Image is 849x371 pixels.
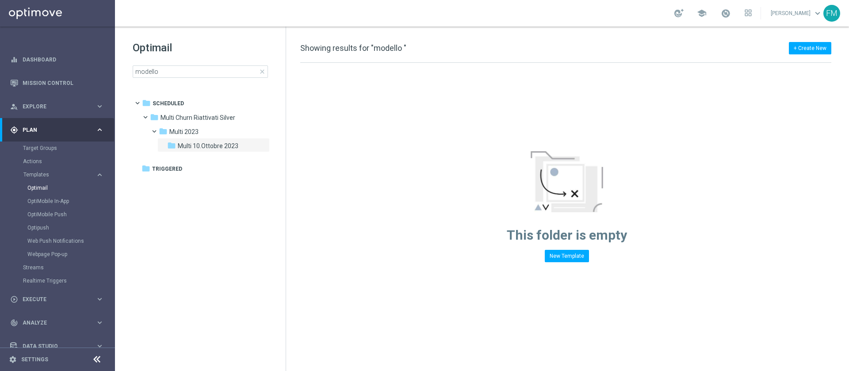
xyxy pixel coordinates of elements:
[159,127,168,136] i: folder
[23,261,114,274] div: Streams
[23,48,104,71] a: Dashboard
[27,221,114,234] div: Optipush
[770,7,823,20] a: [PERSON_NAME]keyboard_arrow_down
[152,165,182,173] span: Triggered
[27,251,92,258] a: Webpage Pop-up
[10,80,104,87] button: Mission Control
[23,71,104,95] a: Mission Control
[141,164,150,173] i: folder
[23,155,114,168] div: Actions
[23,297,96,302] span: Execute
[23,344,96,349] span: Data Studio
[10,319,104,326] button: track_changes Analyze keyboard_arrow_right
[27,198,92,205] a: OptiMobile In-App
[23,127,96,133] span: Plan
[23,320,96,325] span: Analyze
[531,151,603,212] img: emptyStateManageTemplates.jpg
[142,99,151,107] i: folder
[23,277,92,284] a: Realtime Triggers
[96,126,104,134] i: keyboard_arrow_right
[27,237,92,245] a: Web Push Notifications
[10,103,96,111] div: Explore
[27,248,114,261] div: Webpage Pop-up
[300,43,406,53] span: Showing results for "modello "
[10,295,18,303] i: play_circle_outline
[507,227,627,243] span: This folder is empty
[10,126,18,134] i: gps_fixed
[10,319,96,327] div: Analyze
[161,114,235,122] span: Multi Churn Riattivati Silver
[23,274,114,287] div: Realtime Triggers
[27,211,92,218] a: OptiMobile Push
[23,104,96,109] span: Explore
[10,343,104,350] button: Data Studio keyboard_arrow_right
[96,102,104,111] i: keyboard_arrow_right
[813,8,822,18] span: keyboard_arrow_down
[23,172,87,177] span: Templates
[10,56,104,63] button: equalizer Dashboard
[10,126,104,134] button: gps_fixed Plan keyboard_arrow_right
[23,168,114,261] div: Templates
[697,8,707,18] span: school
[23,142,114,155] div: Target Groups
[10,103,104,110] button: person_search Explore keyboard_arrow_right
[21,357,48,362] a: Settings
[10,56,18,64] i: equalizer
[96,318,104,327] i: keyboard_arrow_right
[27,208,114,221] div: OptiMobile Push
[23,158,92,165] a: Actions
[153,99,184,107] span: Scheduled
[27,234,114,248] div: Web Push Notifications
[259,68,266,75] span: close
[178,142,238,150] span: Multi 10.Ottobre 2023
[10,295,96,303] div: Execute
[133,65,268,78] input: Search Template
[10,126,96,134] div: Plan
[823,5,840,22] div: FM
[10,71,104,95] div: Mission Control
[133,41,268,55] h1: Optimail
[9,356,17,363] i: settings
[23,171,104,178] button: Templates keyboard_arrow_right
[27,181,114,195] div: Optimail
[27,195,114,208] div: OptiMobile In-App
[789,42,831,54] button: + Create New
[27,224,92,231] a: Optipush
[10,103,18,111] i: person_search
[150,113,159,122] i: folder
[27,184,92,191] a: Optimail
[10,48,104,71] div: Dashboard
[169,128,199,136] span: Multi 2023
[10,342,96,350] div: Data Studio
[23,145,92,152] a: Target Groups
[96,171,104,179] i: keyboard_arrow_right
[167,141,176,150] i: folder
[96,342,104,350] i: keyboard_arrow_right
[23,172,96,177] div: Templates
[23,264,92,271] a: Streams
[96,295,104,303] i: keyboard_arrow_right
[545,250,589,262] button: New Template
[10,319,18,327] i: track_changes
[10,296,104,303] button: play_circle_outline Execute keyboard_arrow_right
